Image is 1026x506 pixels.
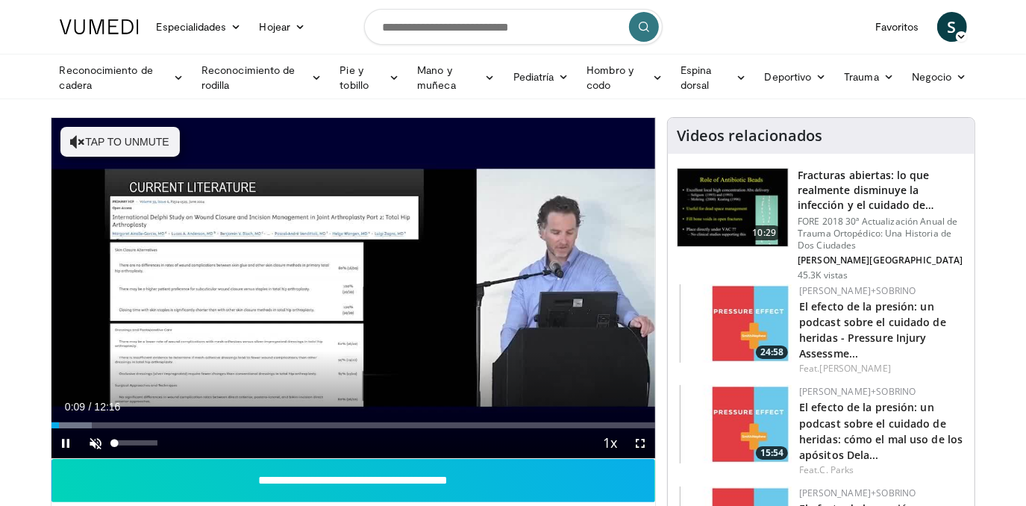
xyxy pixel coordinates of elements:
button: Playback Rate [595,428,625,458]
a: Reconocimiento de cadera [51,63,193,93]
a: [PERSON_NAME]+Sobrino [799,385,916,398]
span: 24:58 [756,346,788,359]
font: Hojear [260,19,290,34]
p: FORE 2018 30ª Actualización Anual de Trauma Ortopédico: Una Historia de Dos Ciudades [798,216,966,252]
a: [PERSON_NAME]+Sobrino [799,487,916,499]
a: Favoritos [866,12,928,42]
font: Feat. [799,463,854,476]
img: 61e02083-5525-4adc-9284-c4ef5d0bd3c4.150x105_q85_crop-smart_upscale.jpg [680,385,792,463]
font: Mano y muñeca [417,63,480,93]
font: Reconocimiento de cadera [60,63,169,93]
font: Pediatría [513,69,554,84]
font: Espina dorsal [681,63,731,93]
img: 2a658e12-bd38-46e9-9f21-8239cc81ed40.150x105_q85_crop-smart_upscale.jpg [680,284,792,363]
button: Unmute [81,428,111,458]
font: Trauma [844,69,878,84]
font: Negocio [912,69,952,84]
span: 15:54 [756,446,788,460]
font: Especialidades [157,19,227,34]
div: Volume Level [115,440,157,446]
span: 0:09 [65,401,85,413]
a: Pie y tobillo [331,63,409,93]
a: S [937,12,967,42]
img: ded7be61-cdd8-40fc-98a3-de551fea390e.150x105_q85_crop-smart_upscale.jpg [678,169,788,246]
button: Fullscreen [625,428,655,458]
a: Negocio [903,62,976,92]
button: Tap to unmute [60,127,180,157]
button: Pause [51,428,81,458]
input: Buscar temas, intervenciones [364,9,663,45]
font: Hombro y codo [586,63,648,93]
span: / [89,401,92,413]
a: Pediatría [504,62,578,92]
div: Progress Bar [51,422,656,428]
a: El efecto de la presión: un podcast sobre el cuidado de heridas: cómo el mal uso de los apósitos ... [799,400,963,461]
font: Reconocimiento de rodilla [201,63,307,93]
a: Deportivo [756,62,836,92]
a: Trauma [835,62,903,92]
a: Espina dorsal [672,63,756,93]
a: [PERSON_NAME]+Sobrino [799,284,916,297]
a: 15:54 [680,385,792,463]
span: 12:16 [94,401,120,413]
a: 24:58 [680,284,792,363]
span: 10:29 [747,225,783,240]
p: 45.3K vistas [798,269,848,281]
font: Feat. [799,362,891,375]
a: [PERSON_NAME] [820,362,891,375]
h4: Videos relacionados [677,127,822,145]
h3: Fracturas abiertas: lo que realmente disminuye la infección y el cuidado de heridas [798,168,966,213]
a: Hombro y codo [578,63,672,93]
a: Hojear [251,12,315,42]
a: Reconocimiento de rodilla [193,63,331,93]
a: Especialidades [148,12,251,42]
a: 10:29 Fracturas abiertas: lo que realmente disminuye la infección y el cuidado de heridas FORE 20... [677,168,966,281]
font: Pie y tobillo [340,63,385,93]
p: [PERSON_NAME][GEOGRAPHIC_DATA] [798,254,966,266]
img: Logotipo de VuMedi [60,19,139,34]
a: C. Parks [820,463,854,476]
a: Mano y muñeca [408,63,504,93]
a: El efecto de la presión: un podcast sobre el cuidado de heridas - Pressure Injury Assessme... [799,299,946,360]
video-js: Reproductor de video [51,118,656,459]
font: Deportivo [765,69,812,84]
